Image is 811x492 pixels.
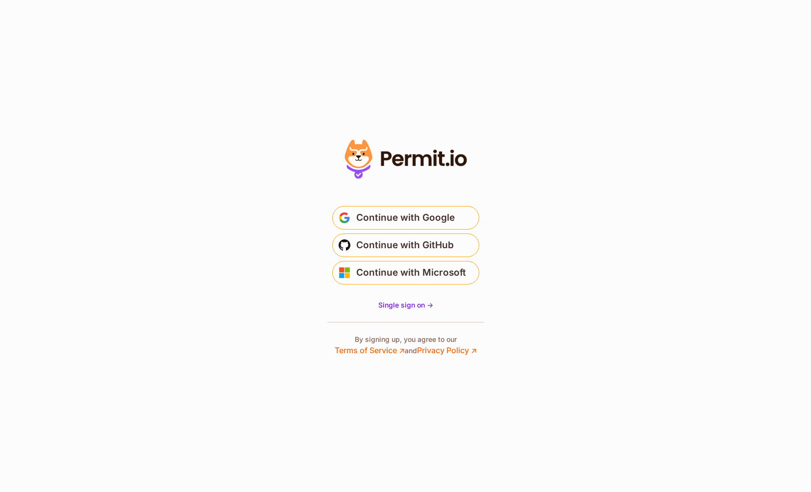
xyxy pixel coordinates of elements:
a: Single sign on -> [378,300,433,310]
button: Continue with Google [332,206,479,230]
button: Continue with GitHub [332,233,479,257]
a: Terms of Service ↗ [335,345,405,355]
span: Continue with GitHub [356,237,454,253]
button: Continue with Microsoft [332,261,479,285]
span: Single sign on -> [378,301,433,309]
p: By signing up, you agree to our and [335,335,477,356]
span: Continue with Microsoft [356,265,466,281]
span: Continue with Google [356,210,455,226]
a: Privacy Policy ↗ [417,345,477,355]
